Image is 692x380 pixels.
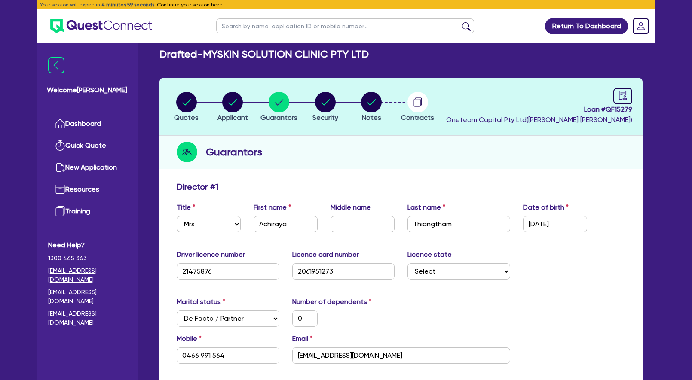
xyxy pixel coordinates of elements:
span: Loan # QF15279 [446,104,632,115]
label: Driver licence number [177,249,245,260]
span: Notes [362,113,381,122]
input: DD / MM / YYYY [523,216,587,232]
span: Applicant [217,113,248,122]
img: icon-menu-close [48,57,64,73]
label: Number of dependents [292,297,371,307]
a: Resources [48,179,126,201]
label: First name [254,202,291,213]
label: Title [177,202,195,213]
span: Quotes [174,113,199,122]
a: [EMAIL_ADDRESS][DOMAIN_NAME] [48,288,126,306]
button: Continue your session here. [157,1,224,9]
h2: Drafted - MYSKIN SOLUTION CLINIC PTY LTD [159,48,369,61]
label: Date of birth [523,202,569,213]
img: training [55,206,65,216]
span: Need Help? [48,240,126,250]
img: quick-quote [55,140,65,151]
label: Licence card number [292,249,359,260]
span: Oneteam Capital Pty Ltd ( [PERSON_NAME] [PERSON_NAME] ) [446,116,632,124]
a: Quick Quote [48,135,126,157]
a: Return To Dashboard [545,18,628,34]
button: Contracts [401,91,435,123]
img: step-icon [177,142,197,162]
a: [EMAIL_ADDRESS][DOMAIN_NAME] [48,266,126,284]
img: new-application [55,162,65,173]
span: 4 minutes 59 seconds [101,2,154,8]
button: Guarantors [260,91,298,123]
label: Last name [407,202,445,213]
button: Quotes [174,91,199,123]
img: quest-connect-logo-blue [50,19,152,33]
span: audit [618,91,628,100]
label: Mobile [177,334,202,344]
span: Contracts [401,113,434,122]
a: [EMAIL_ADDRESS][DOMAIN_NAME] [48,309,126,327]
span: Security [312,113,338,122]
label: Licence state [407,249,452,260]
h3: Director # 1 [177,182,218,192]
label: Marital status [177,297,225,307]
a: Dashboard [48,113,126,135]
a: New Application [48,157,126,179]
button: Notes [361,91,382,123]
input: Search by name, application ID or mobile number... [216,18,474,33]
h2: Guarantors [206,144,262,160]
label: Middle name [331,202,371,213]
button: Security [312,91,339,123]
img: resources [55,184,65,195]
button: Applicant [217,91,248,123]
label: Email [292,334,312,344]
span: 1300 465 363 [48,254,126,263]
span: Welcome [PERSON_NAME] [47,85,127,95]
a: Training [48,201,126,222]
a: Dropdown toggle [630,15,652,37]
span: Guarantors [260,113,297,122]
